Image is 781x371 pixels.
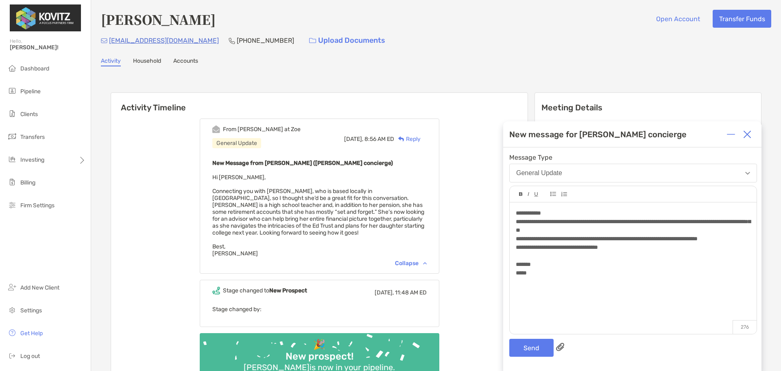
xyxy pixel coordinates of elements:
[516,169,562,177] div: General Update
[509,154,757,161] span: Message Type
[745,172,750,175] img: Open dropdown arrow
[534,192,538,197] img: Editor control icon
[528,192,529,196] img: Editor control icon
[10,3,81,33] img: Zoe Logo
[509,130,687,139] div: New message for [PERSON_NAME] concierge
[509,164,757,182] button: General Update
[20,156,44,163] span: Investing
[7,86,17,96] img: pipeline icon
[304,32,390,49] a: Upload Documents
[237,35,294,46] p: [PHONE_NUMBER]
[212,138,261,148] div: General Update
[20,65,49,72] span: Dashboard
[20,307,42,314] span: Settings
[7,200,17,210] img: firm-settings icon
[727,130,735,138] img: Expand or collapse
[7,63,17,73] img: dashboard icon
[423,262,427,264] img: Chevron icon
[200,333,439,371] img: Confetti
[212,160,393,167] b: New Message from [PERSON_NAME] ([PERSON_NAME] concierge)
[309,38,316,44] img: button icon
[7,351,17,360] img: logout icon
[20,134,45,140] span: Transfers
[20,88,41,95] span: Pipeline
[212,287,220,294] img: Event icon
[743,130,751,138] img: Close
[364,136,394,143] span: 8:56 AM ED
[733,320,757,334] p: 276
[282,351,357,362] div: New prospect!
[101,10,216,29] h4: [PERSON_NAME]
[395,289,427,296] span: 11:48 AM ED
[173,57,198,66] a: Accounts
[212,304,427,314] p: Stage changed by:
[101,57,121,66] a: Activity
[20,202,55,209] span: Firm Settings
[509,339,554,357] button: Send
[398,136,404,142] img: Reply icon
[212,174,424,257] span: Hi [PERSON_NAME], Connecting you with [PERSON_NAME], who is based locally in [GEOGRAPHIC_DATA], s...
[310,339,329,351] div: 🎉
[20,330,43,337] span: Get Help
[713,10,771,28] button: Transfer Funds
[7,305,17,315] img: settings icon
[375,289,394,296] span: [DATE],
[223,126,301,133] div: From [PERSON_NAME] at Zoe
[20,353,40,360] span: Log out
[229,37,235,44] img: Phone Icon
[395,260,427,267] div: Collapse
[550,192,556,196] img: Editor control icon
[101,38,107,43] img: Email Icon
[269,287,307,294] b: New Prospect
[111,93,528,112] h6: Activity Timeline
[541,103,755,113] p: Meeting Details
[7,132,17,141] img: transfers icon
[20,111,38,118] span: Clients
[10,44,86,51] span: [PERSON_NAME]!
[561,192,567,197] img: Editor control icon
[133,57,161,66] a: Household
[7,328,17,338] img: get-help icon
[394,135,421,143] div: Reply
[7,282,17,292] img: add_new_client icon
[7,177,17,187] img: billing icon
[650,10,706,28] button: Open Account
[7,109,17,119] img: clients icon
[20,284,59,291] span: Add New Client
[344,136,363,143] span: [DATE],
[7,154,17,164] img: investing icon
[20,179,35,186] span: Billing
[223,287,307,294] div: Stage changed to
[212,125,220,133] img: Event icon
[556,343,564,351] img: paperclip attachments
[109,35,219,46] p: [EMAIL_ADDRESS][DOMAIN_NAME]
[519,192,523,196] img: Editor control icon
